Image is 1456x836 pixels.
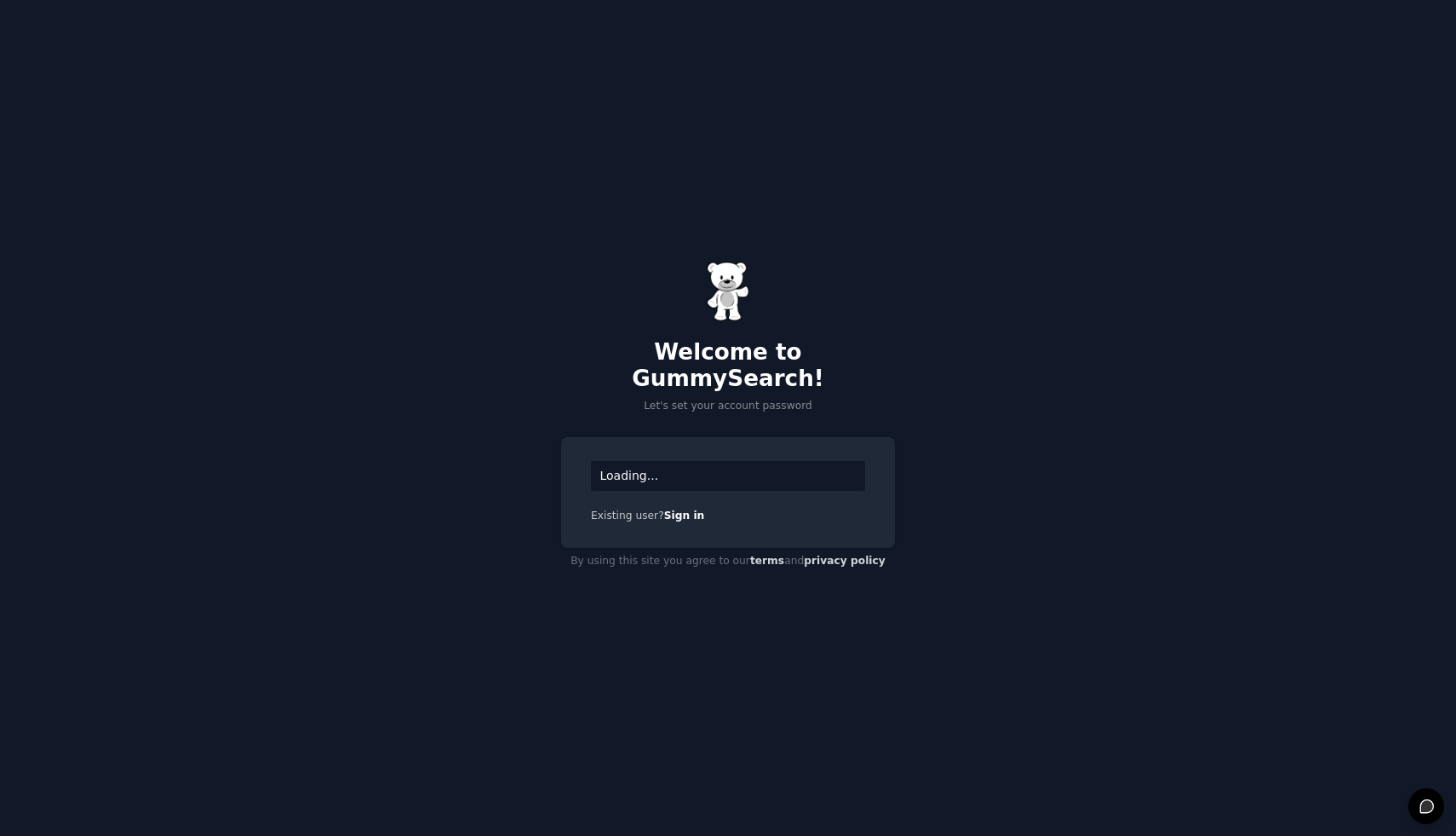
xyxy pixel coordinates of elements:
[561,339,895,393] h2: Welcome to GummySearch!
[664,510,705,522] a: Sign in
[591,510,664,522] span: Existing user?
[561,548,895,575] div: By using this site you agree to our and
[750,555,784,567] a: terms
[707,262,749,321] img: Gummy Bear
[591,461,865,491] div: Loading...
[561,399,895,414] p: Let's set your account password
[804,555,886,567] a: privacy policy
